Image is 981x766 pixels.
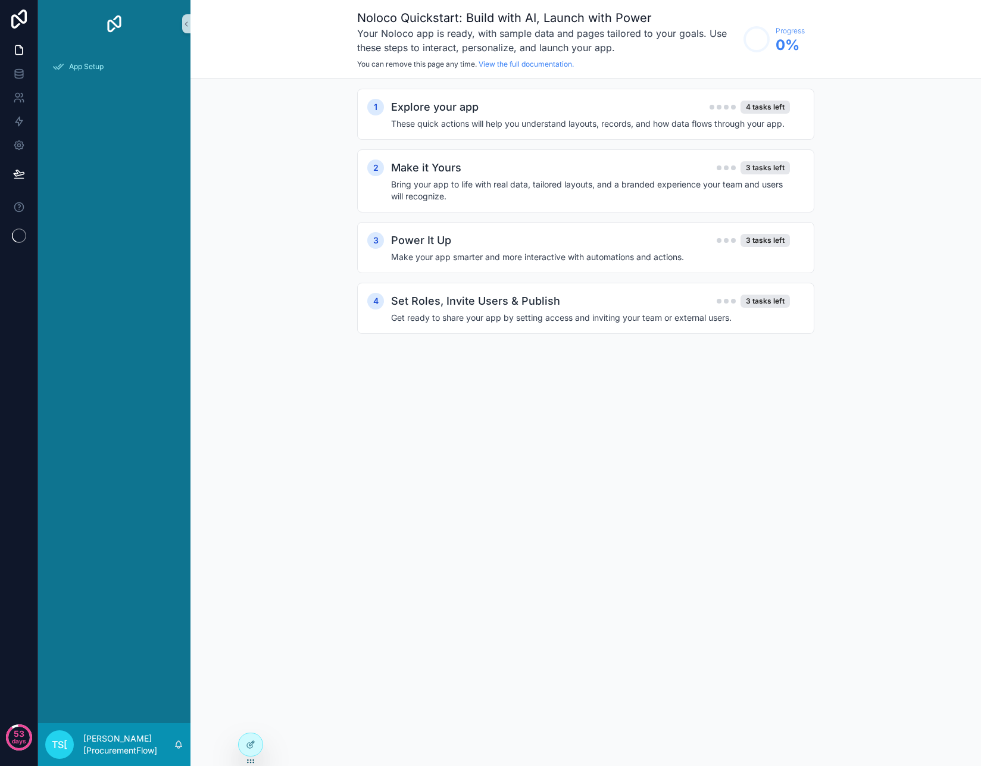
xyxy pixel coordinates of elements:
[69,62,104,71] span: App Setup
[52,737,67,752] span: TS[
[14,728,24,740] p: 53
[357,26,738,55] h3: Your Noloco app is ready, with sample data and pages tailored to your goals. Use these steps to i...
[776,26,805,36] span: Progress
[479,60,574,68] a: View the full documentation.
[38,48,190,93] div: scrollable content
[105,14,124,33] img: App logo
[83,733,174,756] p: [PERSON_NAME] [ProcurementFlow]
[357,10,738,26] h1: Noloco Quickstart: Build with AI, Launch with Power
[45,56,183,77] a: App Setup
[357,60,477,68] span: You can remove this page any time.
[776,36,805,55] span: 0 %
[12,733,26,749] p: days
